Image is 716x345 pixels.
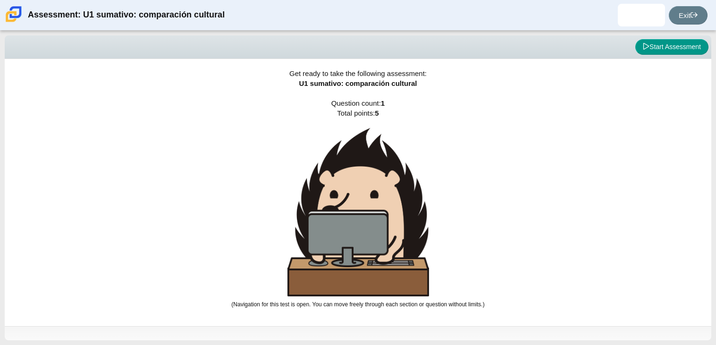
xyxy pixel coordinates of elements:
b: 1 [381,99,385,107]
span: U1 sumativo: comparación cultural [299,79,417,87]
img: Carmen School of Science & Technology [4,4,24,24]
img: hedgehog-behind-computer-large.png [287,128,429,296]
span: Question count: Total points: [231,99,484,308]
small: (Navigation for this test is open. You can move freely through each section or question without l... [231,301,484,308]
img: enrique.valle.lSsGSX [634,8,649,23]
span: Get ready to take the following assessment: [289,69,427,77]
b: 5 [375,109,379,117]
a: Exit [669,6,708,25]
div: Assessment: U1 sumativo: comparación cultural [28,4,225,26]
button: Start Assessment [635,39,708,55]
a: Carmen School of Science & Technology [4,17,24,25]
